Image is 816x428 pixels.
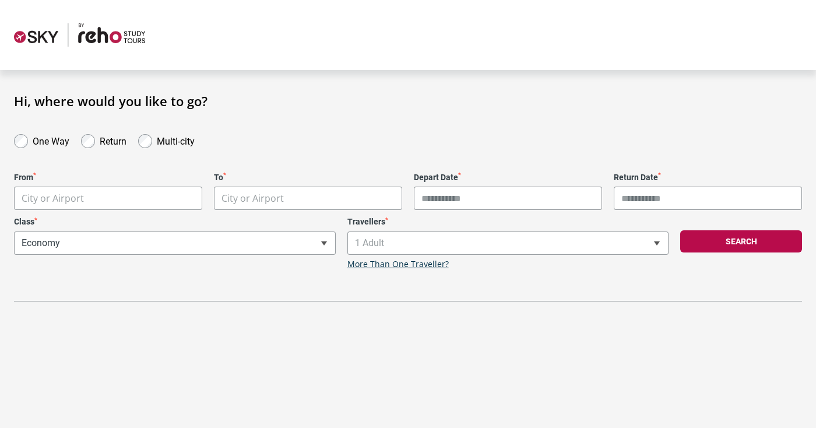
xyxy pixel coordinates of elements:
label: Return Date [614,173,802,183]
label: Travellers [347,217,669,227]
label: From [14,173,202,183]
span: City or Airport [14,187,202,210]
span: City or Airport [221,192,284,205]
span: Economy [15,232,335,254]
span: Economy [14,231,336,255]
span: City or Airport [214,187,402,210]
span: 1 Adult [348,232,669,254]
label: Return [100,133,126,147]
label: Depart Date [414,173,602,183]
button: Search [680,230,802,252]
label: Class [14,217,336,227]
span: City or Airport [214,187,402,210]
span: 1 Adult [347,231,669,255]
a: More Than One Traveller? [347,259,449,269]
label: To [214,173,402,183]
label: Multi-city [157,133,195,147]
label: One Way [33,133,69,147]
h1: Hi, where would you like to go? [14,93,802,108]
span: City or Airport [22,192,84,205]
span: City or Airport [15,187,202,210]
